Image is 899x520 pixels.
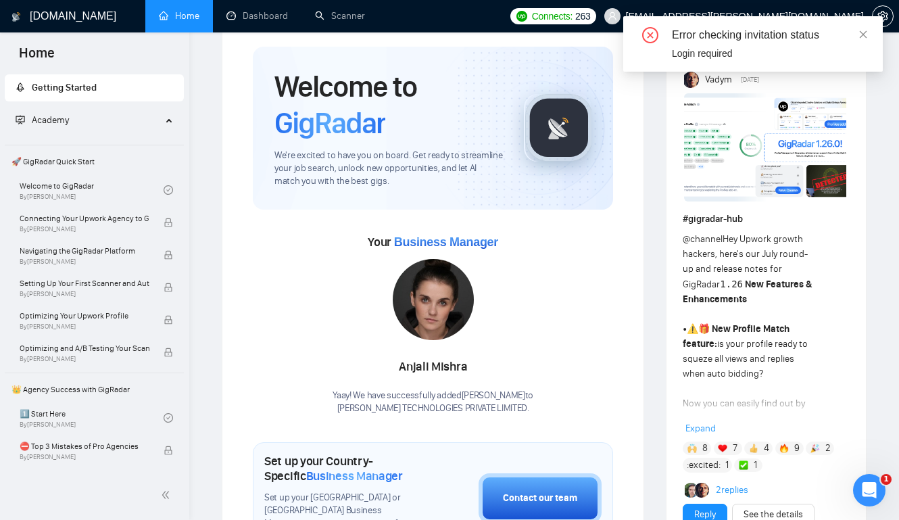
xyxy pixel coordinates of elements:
[32,114,69,126] span: Academy
[779,444,789,453] img: 🔥
[11,6,21,28] img: logo
[503,491,577,506] div: Contact our team
[264,454,411,483] h1: Set up your Country-Specific
[608,11,617,21] span: user
[718,444,727,453] img: ❤️
[20,403,164,433] a: 1️⃣ Start HereBy[PERSON_NAME]
[333,402,533,415] p: [PERSON_NAME] TECHNOLOGIES PRIVATE LIMITED .
[881,474,892,485] span: 1
[368,235,498,250] span: Your
[164,348,173,357] span: lock
[20,290,149,298] span: By [PERSON_NAME]
[333,356,533,379] div: Anjali Mishra
[20,277,149,290] span: Setting Up Your First Scanner and Auto-Bidder
[749,444,758,453] img: 👍
[754,458,757,472] span: 1
[226,10,288,22] a: dashboardDashboard
[274,149,502,188] span: We're excited to have you on board. Get ready to streamline your job search, unlock new opportuni...
[164,446,173,455] span: lock
[333,389,533,415] div: Yaay! We have successfully added [PERSON_NAME] to
[525,94,593,162] img: gigradar-logo.png
[164,413,173,423] span: check-circle
[687,458,721,473] span: :excited:
[20,258,149,266] span: By [PERSON_NAME]
[672,27,867,43] div: Error checking invitation status
[683,279,812,305] strong: New Features & Enhancements
[642,27,658,43] span: close-circle
[733,442,737,455] span: 7
[164,315,173,325] span: lock
[161,488,174,502] span: double-left
[32,82,97,93] span: Getting Started
[159,10,199,22] a: homeHome
[16,115,25,124] span: fund-projection-screen
[20,212,149,225] span: Connecting Your Upwork Agency to GigRadar
[825,442,831,455] span: 2
[306,469,403,483] span: Business Manager
[683,212,850,227] h1: # gigradar-hub
[164,185,173,195] span: check-circle
[5,74,184,101] li: Getting Started
[872,5,894,27] button: setting
[672,46,867,61] div: Login required
[16,82,25,92] span: rocket
[20,355,149,363] span: By [PERSON_NAME]
[684,93,846,202] img: F09AC4U7ATU-image.png
[685,423,716,434] span: Expand
[20,341,149,355] span: Optimizing and A/B Testing Your Scanner for Better Results
[683,323,789,350] strong: New Profile Match feature:
[315,10,365,22] a: searchScanner
[164,218,173,227] span: lock
[685,483,700,498] img: Alex B
[853,474,885,506] iframe: Intercom live chat
[393,259,474,340] img: 1706121430734-multi-295.jpg
[16,114,69,126] span: Academy
[8,43,66,72] span: Home
[725,458,729,472] span: 1
[716,483,748,497] a: 2replies
[164,250,173,260] span: lock
[516,11,527,22] img: upwork-logo.png
[720,279,743,289] code: 1.26
[6,376,183,403] span: 👑 Agency Success with GigRadar
[20,244,149,258] span: Navigating the GigRadar Platform
[20,225,149,233] span: By [PERSON_NAME]
[274,68,502,141] h1: Welcome to
[20,175,164,205] a: Welcome to GigRadarBy[PERSON_NAME]
[532,9,573,24] span: Connects:
[394,235,498,249] span: Business Manager
[6,148,183,175] span: 🚀 GigRadar Quick Start
[810,444,820,453] img: 🎉
[698,323,710,335] span: 🎁
[683,233,723,245] span: @channel
[575,9,590,24] span: 263
[164,283,173,292] span: lock
[794,442,800,455] span: 9
[764,442,769,455] span: 4
[20,323,149,331] span: By [PERSON_NAME]
[20,309,149,323] span: Optimizing Your Upwork Profile
[858,30,868,39] span: close
[873,11,893,22] span: setting
[739,460,748,470] img: ✅
[702,442,708,455] span: 8
[20,453,149,461] span: By [PERSON_NAME]
[274,105,385,141] span: GigRadar
[687,444,697,453] img: 🙌
[872,11,894,22] a: setting
[20,440,149,453] span: ⛔ Top 3 Mistakes of Pro Agencies
[687,323,698,335] span: ⚠️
